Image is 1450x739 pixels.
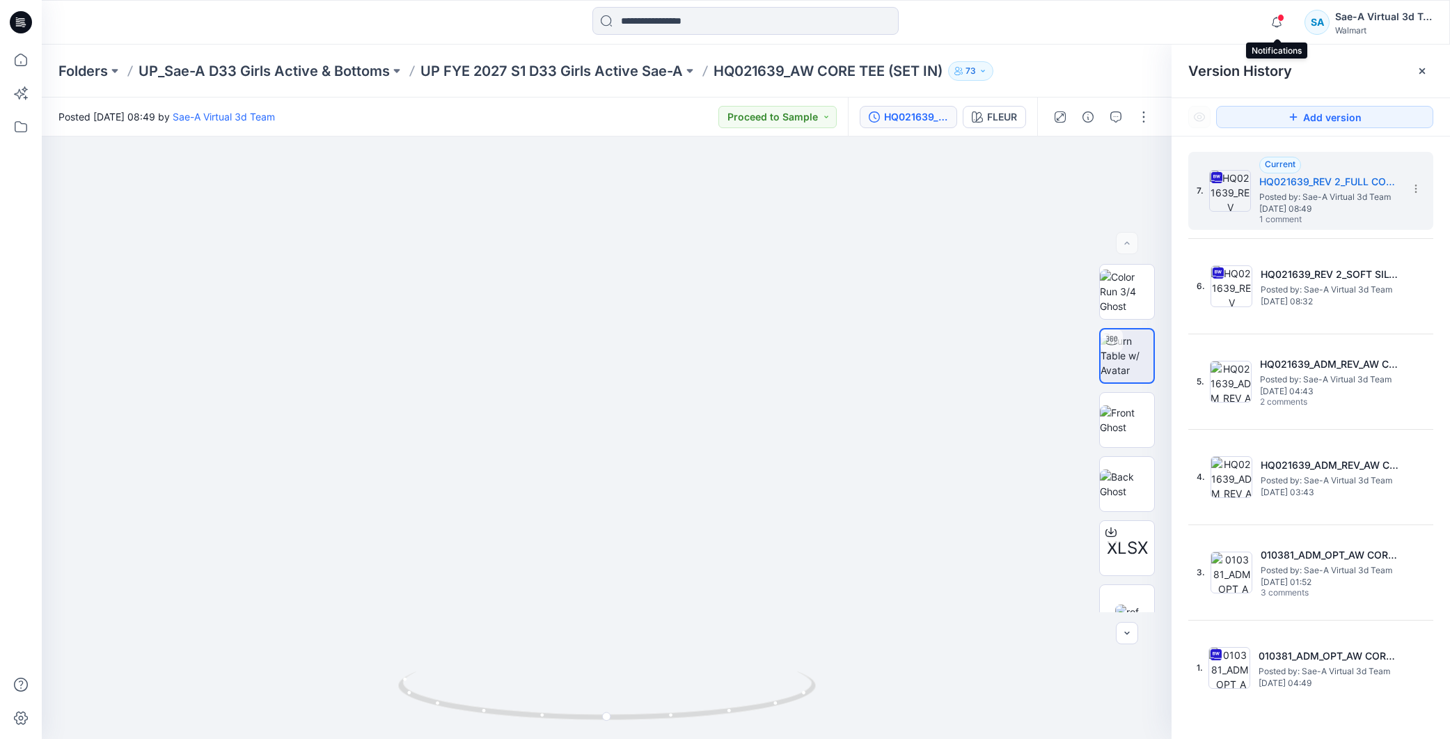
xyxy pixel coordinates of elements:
[966,63,976,79] p: 73
[1261,563,1400,577] span: Posted by: Sae-A Virtual 3d Team
[1188,106,1211,128] button: Show Hidden Versions
[1260,356,1399,373] h5: HQ021639_ADM_REV_AW CORE TEE
[1197,185,1204,197] span: 7.
[1197,375,1204,388] span: 5.
[173,111,275,123] a: Sae-A Virtual 3d Team
[963,106,1026,128] button: FLEUR
[1115,605,1139,619] img: ref
[58,109,275,124] span: Posted [DATE] 08:49 by
[1100,405,1154,435] img: Front Ghost
[1259,648,1398,664] h5: 010381_ADM_OPT_AW CORE TEE
[1197,471,1205,483] span: 4.
[1259,678,1398,688] span: [DATE] 04:49
[1261,577,1400,587] span: [DATE] 01:52
[1305,10,1330,35] div: SA
[1100,270,1154,313] img: Color Run 3/4 Ghost
[1209,170,1251,212] img: HQ021639_REV 2_FULL COLORWAYS
[1101,334,1153,378] img: Turn Table w/ Avatar
[1259,215,1357,226] span: 1 comment
[1197,662,1203,674] span: 1.
[1265,159,1295,169] span: Current
[860,106,957,128] button: HQ021639_REV 2_FULL COLORWAYS
[1211,456,1252,498] img: HQ021639_ADM_REV_AW CORE TEE
[1260,397,1357,408] span: 2 comments
[1261,297,1400,306] span: [DATE] 08:32
[1260,387,1399,396] span: [DATE] 04:43
[1100,469,1154,499] img: Back Ghost
[1335,8,1433,25] div: Sae-A Virtual 3d Team
[987,109,1017,125] div: FLEUR
[1261,588,1358,599] span: 3 comments
[1261,266,1400,283] h5: HQ021639_REV 2_SOFT SILVER
[1261,547,1400,563] h5: 010381_ADM_OPT_AW CORE TEE
[1211,265,1252,307] img: HQ021639_REV 2_SOFT SILVER
[1335,25,1433,36] div: Walmart
[1261,457,1400,474] h5: HQ021639_ADM_REV_AW CORE TEE
[948,61,993,81] button: 73
[1261,488,1400,497] span: [DATE] 03:43
[1259,204,1398,214] span: [DATE] 08:49
[1197,280,1205,293] span: 6.
[1261,474,1400,488] span: Posted by: Sae-A Virtual 3d Team
[1077,106,1099,128] button: Details
[1208,647,1250,689] img: 010381_ADM_OPT_AW CORE TEE
[420,61,683,81] a: UP FYE 2027 S1 D33 Girls Active Sae-A
[58,61,108,81] a: Folders
[1259,173,1398,190] h5: HQ021639_REV 2_FULL COLORWAYS
[1211,552,1252,593] img: 010381_ADM_OPT_AW CORE TEE
[1259,190,1398,204] span: Posted by: Sae-A Virtual 3d Team
[1260,373,1399,387] span: Posted by: Sae-A Virtual 3d Team
[1417,65,1428,77] button: Close
[1197,566,1205,579] span: 3.
[1107,536,1148,561] span: XLSX
[714,61,943,81] p: HQ021639_AW CORE TEE (SET IN)
[1259,664,1398,678] span: Posted by: Sae-A Virtual 3d Team
[884,109,948,125] div: HQ021639_REV 2_FULL COLORWAYS
[1261,283,1400,297] span: Posted by: Sae-A Virtual 3d Team
[1210,361,1252,403] img: HQ021639_ADM_REV_AW CORE TEE
[1216,106,1433,128] button: Add version
[139,61,390,81] a: UP_Sae-A D33 Girls Active & Bottoms
[1188,63,1292,79] span: Version History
